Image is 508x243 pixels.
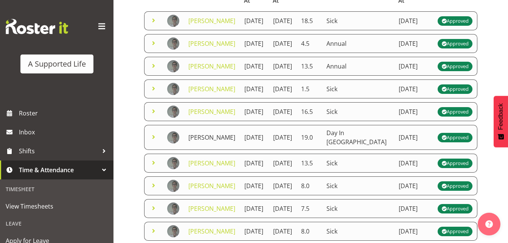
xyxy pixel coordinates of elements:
img: help-xxl-2.png [485,220,493,228]
div: Approved [441,227,469,236]
img: georgie-dowdallc23b32c6b18244985c17801c8f58939a.png [167,15,179,27]
div: Approved [441,39,469,48]
img: georgie-dowdallc23b32c6b18244985c17801c8f58939a.png [167,37,179,50]
img: georgie-dowdallc23b32c6b18244985c17801c8f58939a.png [167,180,179,192]
td: 4.5 [297,34,322,53]
img: georgie-dowdallc23b32c6b18244985c17801c8f58939a.png [167,157,179,169]
a: [PERSON_NAME] [188,133,235,142]
td: [DATE] [240,79,269,98]
a: [PERSON_NAME] [188,182,235,190]
div: Leave [2,216,112,231]
a: View Timesheets [2,197,112,216]
a: [PERSON_NAME] [188,227,235,235]
div: Approved [441,84,469,93]
td: [DATE] [240,57,269,76]
div: Approved [441,62,469,71]
td: Day In [GEOGRAPHIC_DATA] [322,125,394,150]
a: [PERSON_NAME] [188,204,235,213]
img: georgie-dowdallc23b32c6b18244985c17801c8f58939a.png [167,131,179,143]
a: [PERSON_NAME] [188,159,235,167]
td: Sick [322,199,394,218]
td: [DATE] [394,57,433,76]
img: georgie-dowdallc23b32c6b18244985c17801c8f58939a.png [167,202,179,215]
td: [DATE] [269,176,297,195]
td: Sick [322,222,394,241]
span: View Timesheets [6,201,108,212]
button: Feedback - Show survey [494,96,508,147]
img: georgie-dowdallc23b32c6b18244985c17801c8f58939a.png [167,83,179,95]
div: Timesheet [2,181,112,197]
td: [DATE] [269,34,297,53]
td: [DATE] [240,222,269,241]
td: Annual [322,57,394,76]
td: [DATE] [394,11,433,30]
img: georgie-dowdallc23b32c6b18244985c17801c8f58939a.png [167,225,179,237]
td: 16.5 [297,102,322,121]
td: Sick [322,102,394,121]
td: [DATE] [394,102,433,121]
span: Time & Attendance [19,164,98,176]
td: 1.5 [297,79,322,98]
td: [DATE] [269,199,297,218]
td: 8.0 [297,222,322,241]
td: [DATE] [240,11,269,30]
img: georgie-dowdallc23b32c6b18244985c17801c8f58939a.png [167,106,179,118]
div: Approved [441,159,469,168]
div: Approved [441,133,469,142]
td: 19.0 [297,125,322,150]
span: Feedback [497,103,504,130]
td: [DATE] [240,34,269,53]
td: [DATE] [240,125,269,150]
td: [DATE] [269,57,297,76]
span: Roster [19,107,110,119]
td: [DATE] [394,222,433,241]
a: [PERSON_NAME] [188,39,235,48]
td: [DATE] [394,125,433,150]
td: 13.5 [297,57,322,76]
div: Approved [441,107,469,116]
td: 13.5 [297,154,322,173]
td: Sick [322,176,394,195]
td: Sick [322,79,394,98]
span: Shifts [19,145,98,157]
td: [DATE] [240,199,269,218]
td: [DATE] [269,154,297,173]
td: Sick [322,154,394,173]
a: [PERSON_NAME] [188,62,235,70]
td: Sick [322,11,394,30]
td: [DATE] [394,176,433,195]
td: [DATE] [269,125,297,150]
div: Approved [441,204,469,213]
div: Approved [441,16,469,25]
td: [DATE] [394,34,433,53]
td: [DATE] [240,102,269,121]
td: [DATE] [269,11,297,30]
td: [DATE] [269,102,297,121]
td: [DATE] [240,176,269,195]
a: [PERSON_NAME] [188,85,235,93]
td: [DATE] [394,154,433,173]
td: 18.5 [297,11,322,30]
td: 7.5 [297,199,322,218]
a: [PERSON_NAME] [188,17,235,25]
td: [DATE] [394,79,433,98]
span: Inbox [19,126,110,138]
div: A Supported Life [28,58,86,70]
img: Rosterit website logo [6,19,68,34]
td: Annual [322,34,394,53]
td: [DATE] [394,199,433,218]
a: [PERSON_NAME] [188,107,235,116]
td: [DATE] [269,222,297,241]
img: georgie-dowdallc23b32c6b18244985c17801c8f58939a.png [167,60,179,72]
td: [DATE] [240,154,269,173]
td: 8.0 [297,176,322,195]
td: [DATE] [269,79,297,98]
div: Approved [441,181,469,190]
